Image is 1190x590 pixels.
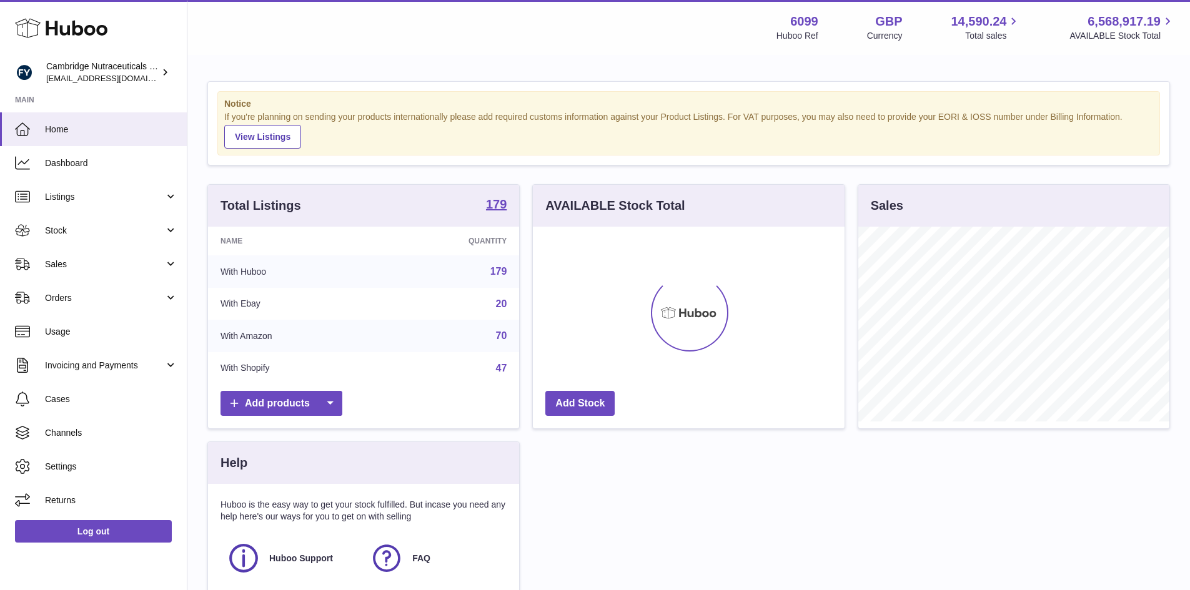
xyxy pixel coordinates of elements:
h3: Total Listings [221,197,301,214]
span: Listings [45,191,164,203]
span: Cases [45,393,177,405]
strong: 6099 [790,13,818,30]
a: 179 [490,266,507,277]
span: Sales [45,258,164,270]
span: 6,568,917.19 [1088,13,1161,30]
span: Returns [45,494,177,506]
strong: Notice [224,98,1153,110]
div: Currency [867,30,903,42]
a: Huboo Support [227,541,357,575]
span: 14,590.24 [951,13,1006,30]
span: Dashboard [45,157,177,169]
span: Total sales [965,30,1021,42]
a: View Listings [224,125,301,149]
span: Stock [45,225,164,237]
a: 6,568,917.19 AVAILABLE Stock Total [1069,13,1175,42]
a: Log out [15,520,172,543]
span: Home [45,124,177,135]
h3: Help [221,455,247,471]
span: Huboo Support [269,553,333,564]
div: Cambridge Nutraceuticals Ltd [46,61,159,84]
th: Name [208,227,379,255]
div: If you're planning on sending your products internationally please add required customs informati... [224,111,1153,149]
a: 179 [486,198,507,213]
img: huboo@camnutra.com [15,63,34,82]
p: Huboo is the easy way to get your stock fulfilled. But incase you need any help here's our ways f... [221,499,507,523]
a: 47 [496,363,507,373]
span: Settings [45,461,177,473]
td: With Huboo [208,255,379,288]
strong: GBP [875,13,902,30]
h3: Sales [871,197,903,214]
td: With Shopify [208,352,379,385]
th: Quantity [379,227,520,255]
span: AVAILABLE Stock Total [1069,30,1175,42]
h3: AVAILABLE Stock Total [545,197,685,214]
a: 20 [496,298,507,309]
span: Orders [45,292,164,304]
td: With Ebay [208,288,379,320]
a: 14,590.24 Total sales [951,13,1021,42]
span: Channels [45,427,177,439]
a: Add Stock [545,391,615,416]
div: Huboo Ref [776,30,818,42]
a: FAQ [370,541,500,575]
span: Invoicing and Payments [45,360,164,371]
strong: 179 [486,198,507,210]
span: Usage [45,326,177,338]
a: 70 [496,330,507,341]
a: Add products [221,391,342,416]
span: [EMAIL_ADDRESS][DOMAIN_NAME] [46,73,184,83]
td: With Amazon [208,320,379,352]
span: FAQ [412,553,430,564]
